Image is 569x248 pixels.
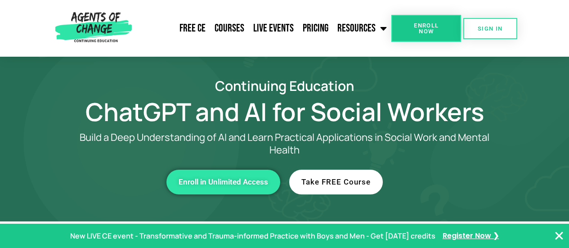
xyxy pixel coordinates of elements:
[301,178,371,186] span: Take FREE Course
[554,230,565,241] button: Close Banner
[298,17,333,40] a: Pricing
[463,18,517,39] a: SIGN IN
[179,178,268,186] span: Enroll in Unlimited Access
[333,17,391,40] a: Resources
[406,23,447,34] span: Enroll Now
[249,17,298,40] a: Live Events
[64,131,505,156] p: Build a Deep Understanding of AI and Learn Practical Applications in Social Work and Mental Health
[443,230,499,243] a: Register Now ❯
[28,101,541,122] h1: ChatGPT and AI for Social Workers
[289,170,383,194] a: Take FREE Course
[135,17,391,40] nav: Menu
[28,79,541,92] h2: Continuing Education
[166,170,280,194] a: Enroll in Unlimited Access
[478,26,503,32] span: SIGN IN
[175,17,210,40] a: Free CE
[210,17,249,40] a: Courses
[70,230,435,243] p: New LIVE CE event - Transformative and Trauma-informed Practice with Boys and Men - Get [DATE] cr...
[391,15,461,42] a: Enroll Now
